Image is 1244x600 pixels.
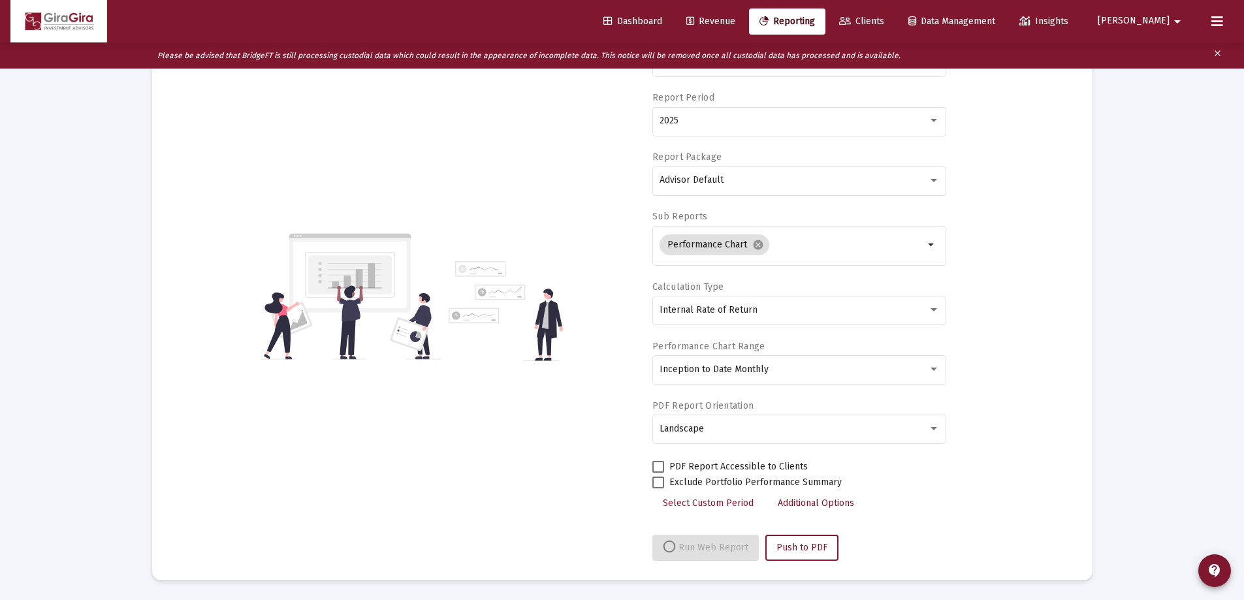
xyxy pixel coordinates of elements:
mat-chip-list: Selection [660,232,924,258]
span: Revenue [686,16,735,27]
mat-icon: cancel [752,239,764,251]
span: Inception to Date Monthly [660,364,769,375]
span: 2025 [660,115,678,126]
span: Insights [1019,16,1068,27]
button: Run Web Report [652,535,759,561]
span: Run Web Report [663,542,748,553]
span: Advisor Default [660,174,724,185]
img: Dashboard [20,8,97,35]
span: Reporting [759,16,815,27]
span: Internal Rate of Return [660,304,758,315]
label: Performance Chart Range [652,341,765,352]
mat-chip: Performance Chart [660,234,769,255]
i: Please be advised that BridgeFT is still processing custodial data which could result in the appe... [157,51,901,60]
span: Select Custom Period [663,497,754,509]
mat-icon: arrow_drop_down [1170,8,1185,35]
button: Push to PDF [765,535,838,561]
a: Clients [829,8,895,35]
button: [PERSON_NAME] [1082,8,1201,34]
mat-icon: arrow_drop_down [924,237,940,253]
a: Revenue [676,8,746,35]
span: Landscape [660,423,704,434]
span: Exclude Portfolio Performance Summary [669,475,842,490]
span: Data Management [908,16,995,27]
a: Reporting [749,8,825,35]
a: Data Management [898,8,1006,35]
span: Dashboard [603,16,662,27]
span: [PERSON_NAME] [1098,16,1170,27]
img: reporting-alt [449,261,563,361]
span: Push to PDF [776,542,827,553]
img: reporting [261,232,441,361]
a: Dashboard [593,8,673,35]
label: Calculation Type [652,281,724,292]
a: Insights [1009,8,1079,35]
mat-icon: contact_support [1207,563,1222,578]
span: PDF Report Accessible to Clients [669,459,808,475]
span: Additional Options [778,497,854,509]
label: Sub Reports [652,211,707,222]
label: PDF Report Orientation [652,400,754,411]
mat-icon: clear [1213,46,1222,65]
span: Clients [839,16,884,27]
label: Report Package [652,151,722,163]
label: Report Period [652,92,714,103]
